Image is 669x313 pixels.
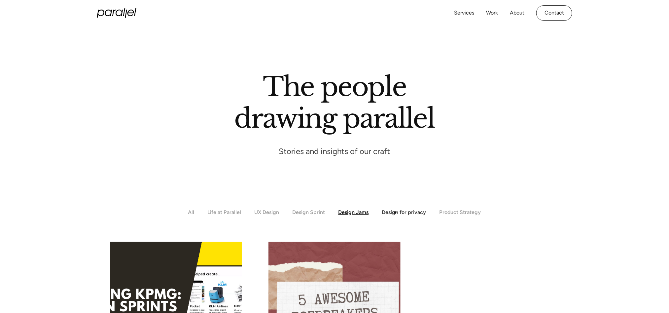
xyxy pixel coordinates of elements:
div: Life at Parallel [208,209,241,215]
a: Contact [536,5,572,21]
a: home [97,8,136,18]
div: UX Design [255,209,279,215]
p: Stories and insights of our craft [279,146,390,156]
h1: The people drawing parallel [234,71,435,134]
a: Work [486,8,498,18]
div: Product Strategy [440,209,481,215]
a: About [510,8,524,18]
a: Services [454,8,474,18]
div: Design Sprint [293,209,325,215]
div: Design Jams [338,209,369,215]
div: All [188,209,194,215]
div: Design for privacy [382,209,426,215]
